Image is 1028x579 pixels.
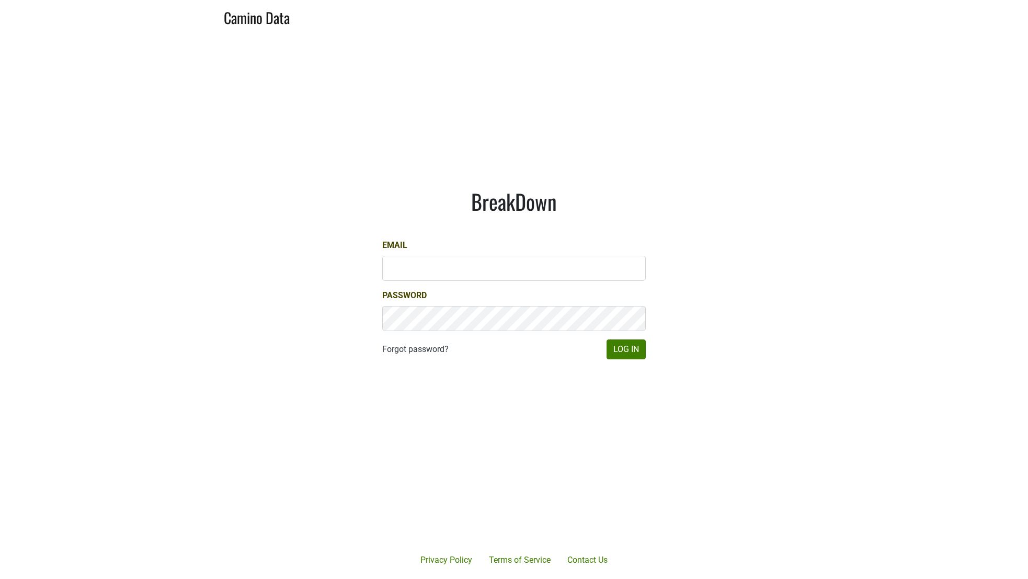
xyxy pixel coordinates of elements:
[559,550,616,571] a: Contact Us
[607,339,646,359] button: Log In
[412,550,481,571] a: Privacy Policy
[382,289,427,302] label: Password
[224,4,290,29] a: Camino Data
[382,343,449,356] a: Forgot password?
[481,550,559,571] a: Terms of Service
[382,189,646,214] h1: BreakDown
[382,239,407,252] label: Email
